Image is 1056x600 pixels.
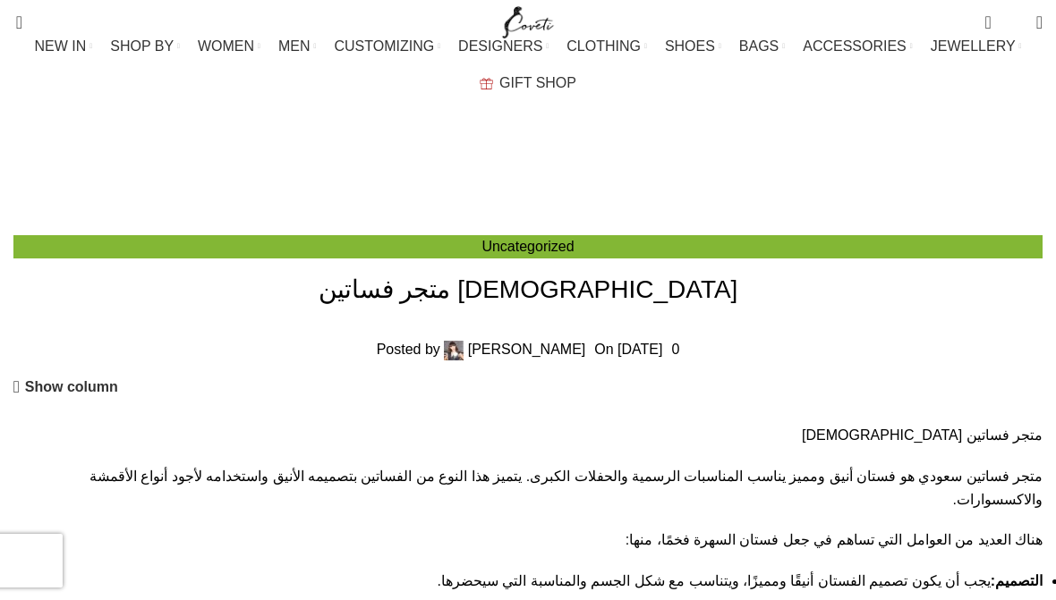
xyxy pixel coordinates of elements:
[458,38,542,55] span: DESIGNERS
[334,38,434,55] span: CUSTOMIZING
[278,29,316,64] a: MEN
[991,573,1043,588] strong: التصميم:
[803,38,907,55] span: ACCESSORIES
[665,29,721,64] a: SHOES
[499,74,576,91] span: GIFT SHOP
[480,65,576,101] a: GIFT SHOP
[35,38,87,55] span: NEW IN
[334,29,440,64] a: CUSTOMIZING
[444,341,464,360] img: author-avatar
[975,4,1000,40] a: 0
[502,103,581,150] h3: Blog
[986,9,1000,22] span: 0
[931,29,1022,64] a: JEWELLERY
[498,13,558,29] a: Site logo
[13,235,1043,258] div: Uncategorized
[198,29,260,64] a: WOMEN
[13,272,1043,307] h1: متجر فساتين [DEMOGRAPHIC_DATA]
[458,29,549,64] a: DESIGNERS
[278,38,311,55] span: MEN
[110,29,180,64] a: SHOP BY
[671,342,679,357] a: 0
[35,29,93,64] a: NEW IN
[523,163,561,178] a: Home
[566,38,641,55] span: CLOTHING
[1009,18,1022,31] span: 0
[1005,4,1023,40] div: My Wishlist
[739,29,785,64] a: BAGS
[480,78,493,89] img: GiftBag
[4,4,22,40] a: Search
[4,29,1052,101] div: Main navigation
[468,342,586,357] a: [PERSON_NAME]
[665,38,715,55] span: SHOES
[739,38,779,55] span: BAGS
[13,465,1043,511] p: متجر فساتين سعودي هو فستان أنيق ومميز يناسب المناسبات الرسمية والحفلات الكبرى. يتميز هذا النوع من...
[13,528,1043,552] p: هناك العديد من العوامل التي تساهم في جعل فستان السهرة فخمًا، منها:
[198,38,254,55] span: WOMEN
[13,378,118,395] a: Show column
[803,29,913,64] a: ACCESSORIES
[13,424,1043,447] p: متجر فساتين [DEMOGRAPHIC_DATA]
[931,38,1016,55] span: JEWELLERY
[110,38,174,55] span: SHOP BY
[594,342,662,357] time: On [DATE]
[29,570,1043,593] li: يجب أن يكون تصميم الفستان أنيقًا ومميزًا، ويتناسب مع شكل الجسم والمناسبة التي سيحضرها.
[566,29,647,64] a: CLOTHING
[377,342,440,357] span: Posted by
